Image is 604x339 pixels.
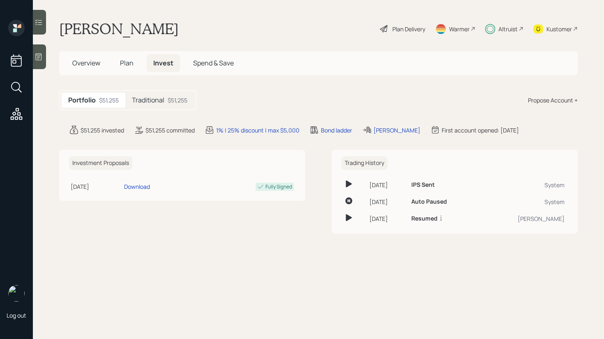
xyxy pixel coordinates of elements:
[8,285,25,302] img: retirable_logo.png
[498,25,518,33] div: Altruist
[7,311,26,319] div: Log out
[193,58,234,67] span: Spend & Save
[449,25,470,33] div: Warmer
[482,197,565,206] div: System
[546,25,572,33] div: Kustomer
[69,156,132,170] h6: Investment Proposals
[528,96,578,104] div: Propose Account +
[373,126,420,135] div: [PERSON_NAME]
[411,198,447,205] h6: Auto Paused
[482,214,565,223] div: [PERSON_NAME]
[72,58,100,67] span: Overview
[392,25,425,33] div: Plan Delivery
[81,126,124,135] div: $51,255 invested
[411,181,435,188] h6: IPS Sent
[411,215,438,222] h6: Resumed
[369,214,405,223] div: [DATE]
[321,126,352,135] div: Bond ladder
[71,182,121,191] div: [DATE]
[68,96,96,104] h5: Portfolio
[369,197,405,206] div: [DATE]
[216,126,300,135] div: 1% | 25% discount | max $5,000
[145,126,195,135] div: $51,255 committed
[153,58,173,67] span: Invest
[168,96,187,104] div: $51,255
[120,58,134,67] span: Plan
[59,20,179,38] h1: [PERSON_NAME]
[99,96,119,104] div: $51,255
[442,126,519,135] div: First account opened: [DATE]
[482,181,565,189] div: System
[132,96,164,104] h5: Traditional
[265,183,292,190] div: Fully Signed
[124,182,150,191] div: Download
[341,156,387,170] h6: Trading History
[369,181,405,189] div: [DATE]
